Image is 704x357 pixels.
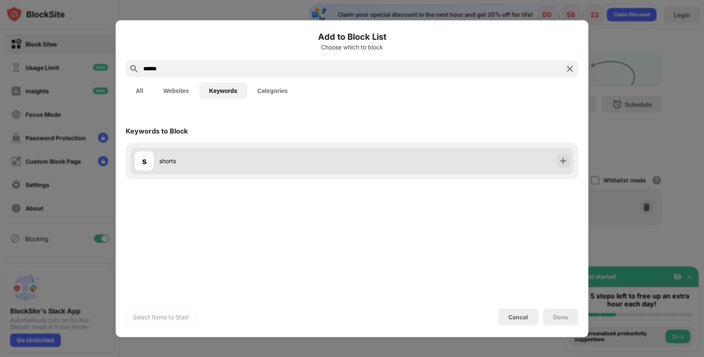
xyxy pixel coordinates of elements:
div: Done [553,313,568,320]
img: search.svg [129,64,139,74]
button: Keywords [199,82,247,99]
button: All [126,82,153,99]
div: Keywords to Block [126,126,188,135]
div: shorts [159,157,352,165]
div: s [142,154,147,167]
img: search-close [565,64,575,74]
div: Select Items to Start [133,313,189,321]
button: Websites [153,82,199,99]
button: Categories [247,82,298,99]
div: Choose which to block [126,44,578,50]
h6: Add to Block List [126,30,578,43]
div: Cancel [508,313,528,321]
